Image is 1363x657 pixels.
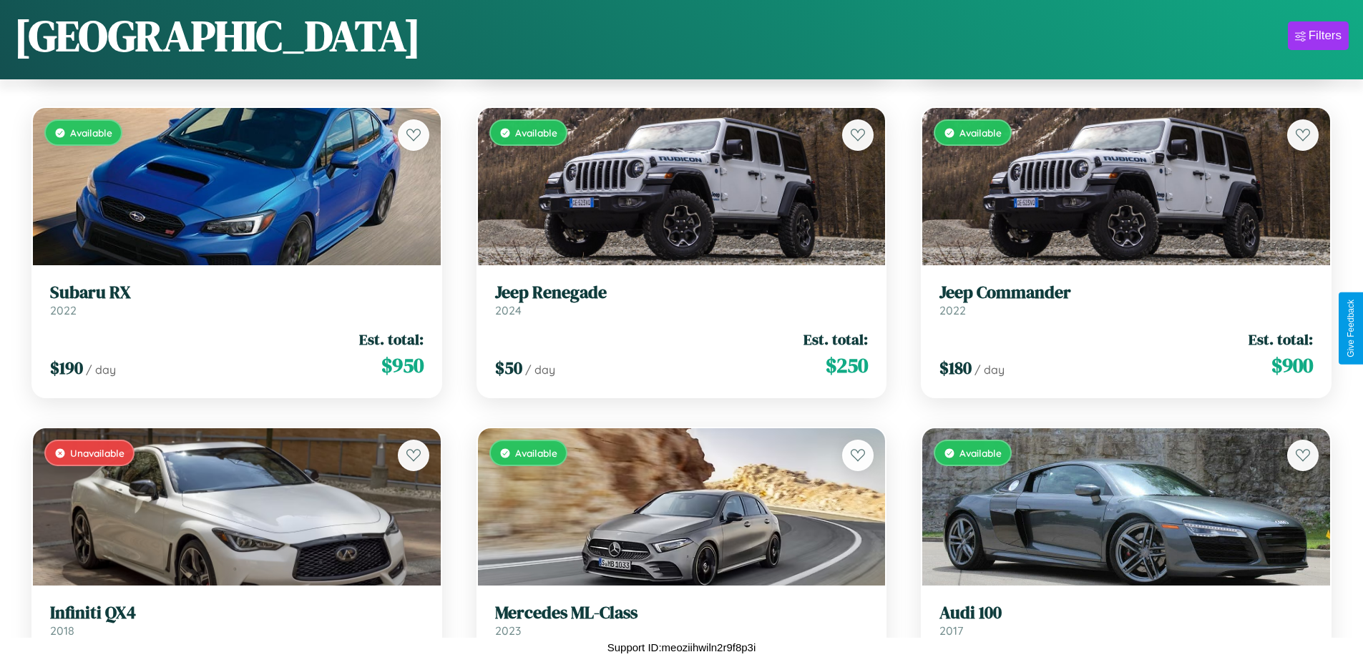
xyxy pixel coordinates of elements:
div: Give Feedback [1346,300,1356,357]
span: Unavailable [70,447,124,459]
span: $ 900 [1271,351,1313,380]
span: Available [959,447,1002,459]
h3: Mercedes ML-Class [495,603,869,623]
a: Infiniti QX42018 [50,603,424,638]
button: Filters [1288,21,1349,50]
span: $ 190 [50,356,83,380]
span: 2023 [495,623,521,638]
span: Est. total: [359,329,424,350]
h3: Jeep Renegade [495,282,869,303]
span: 2022 [939,303,966,317]
span: 2018 [50,623,74,638]
h1: [GEOGRAPHIC_DATA] [14,6,421,65]
span: $ 180 [939,356,972,380]
span: Available [959,127,1002,139]
span: 2017 [939,623,963,638]
div: Filters [1309,29,1342,43]
a: Jeep Renegade2024 [495,282,869,317]
a: Subaru RX2022 [50,282,424,317]
a: Jeep Commander2022 [939,282,1313,317]
span: Available [515,127,557,139]
span: Est. total: [1249,329,1313,350]
span: 2024 [495,303,522,317]
h3: Audi 100 [939,603,1313,623]
span: 2022 [50,303,77,317]
span: $ 250 [826,351,868,380]
span: Available [70,127,112,139]
h3: Infiniti QX4 [50,603,424,623]
h3: Jeep Commander [939,282,1313,303]
h3: Subaru RX [50,282,424,303]
a: Mercedes ML-Class2023 [495,603,869,638]
span: / day [525,362,555,377]
span: Est. total: [803,329,868,350]
span: Available [515,447,557,459]
span: / day [86,362,116,377]
p: Support ID: meoziihwiln2r9f8p3i [607,638,756,657]
a: Audi 1002017 [939,603,1313,638]
span: $ 950 [381,351,424,380]
span: / day [974,362,1005,377]
span: $ 50 [495,356,522,380]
